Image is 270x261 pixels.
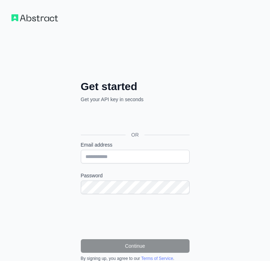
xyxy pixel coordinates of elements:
iframe: Sign in with Google Button [77,111,192,127]
span: OR [126,131,144,138]
label: Email address [81,141,190,148]
a: Terms of Service [141,256,173,261]
label: Password [81,172,190,179]
p: Get your API key in seconds [81,96,190,103]
iframe: reCAPTCHA [81,203,190,231]
button: Continue [81,239,190,253]
h2: Get started [81,80,190,93]
img: Workflow [11,14,58,21]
